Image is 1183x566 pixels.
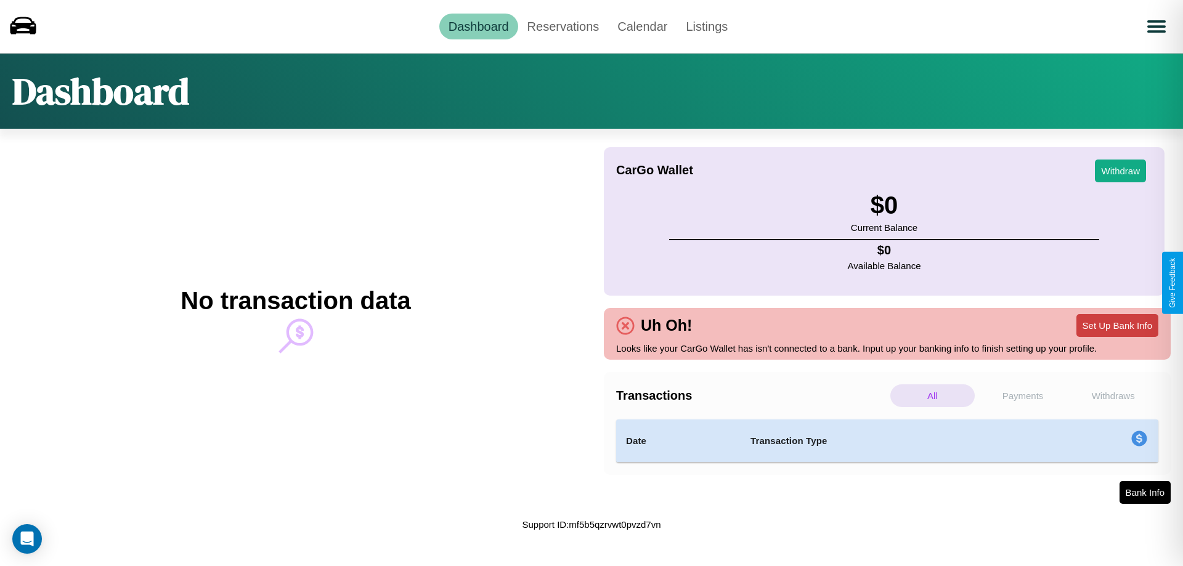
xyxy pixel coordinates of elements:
p: Withdraws [1071,384,1155,407]
p: All [890,384,975,407]
p: Payments [981,384,1065,407]
h4: Date [626,434,731,448]
h2: No transaction data [181,287,410,315]
button: Set Up Bank Info [1076,314,1158,337]
button: Withdraw [1095,160,1146,182]
p: Available Balance [848,257,921,274]
div: Give Feedback [1168,258,1177,308]
p: Current Balance [851,219,917,236]
h4: Transactions [616,389,887,403]
button: Bank Info [1120,481,1171,504]
table: simple table [616,419,1158,463]
button: Open menu [1139,9,1174,44]
a: Dashboard [439,14,518,39]
a: Calendar [608,14,677,39]
p: Support ID: mf5b5qzrvwt0pvzd7vn [522,516,661,533]
p: Looks like your CarGo Wallet has isn't connected to a bank. Input up your banking info to finish ... [616,340,1158,357]
h4: Transaction Type [750,434,1030,448]
h4: Uh Oh! [635,317,698,334]
h1: Dashboard [12,66,189,116]
h4: CarGo Wallet [616,163,693,177]
a: Reservations [518,14,609,39]
h3: $ 0 [851,192,917,219]
a: Listings [677,14,737,39]
h4: $ 0 [848,243,921,257]
div: Open Intercom Messenger [12,524,42,554]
